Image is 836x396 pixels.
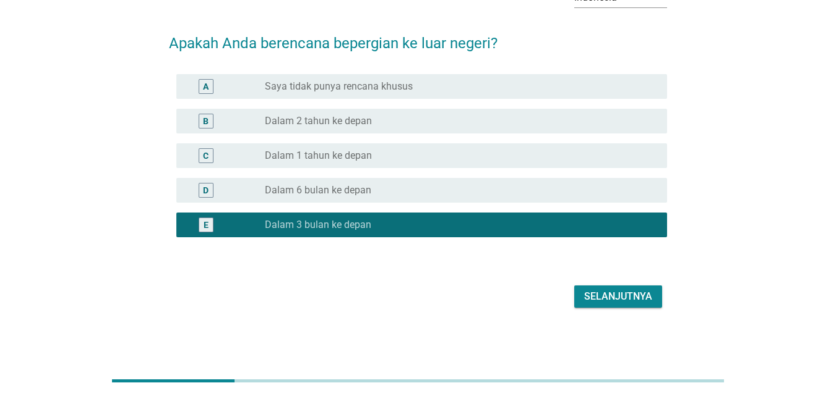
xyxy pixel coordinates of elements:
div: D [203,183,209,196]
label: Dalam 6 bulan ke depan [265,184,371,196]
div: Selanjutnya [584,289,652,304]
label: Saya tidak punya rencana khusus [265,80,413,93]
div: A [203,80,209,93]
label: Dalam 2 tahun ke depan [265,115,372,127]
div: B [203,114,209,127]
div: E [204,218,209,231]
label: Dalam 1 tahun ke depan [265,150,372,162]
div: C [203,149,209,162]
h2: Apakah Anda berencana bepergian ke luar negeri? [169,20,667,54]
label: Dalam 3 bulan ke depan [265,219,371,231]
button: Selanjutnya [574,285,662,308]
